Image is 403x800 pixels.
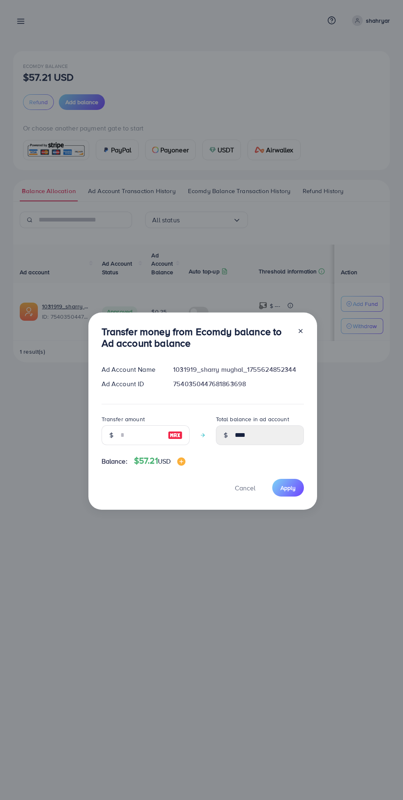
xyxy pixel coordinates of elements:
div: 1031919_sharry mughal_1755624852344 [167,365,310,374]
div: Ad Account Name [95,365,167,374]
label: Transfer amount [102,415,145,423]
button: Cancel [225,479,266,497]
h3: Transfer money from Ecomdy balance to Ad account balance [102,326,291,350]
h4: $57.21 [134,456,185,466]
button: Apply [272,479,304,497]
span: Balance: [102,457,127,466]
span: Cancel [235,483,255,492]
img: image [168,430,183,440]
div: Ad Account ID [95,379,167,389]
div: 7540350447681863698 [167,379,310,389]
img: image [177,457,185,466]
span: USD [158,457,171,466]
iframe: Chat [368,763,397,794]
label: Total balance in ad account [216,415,289,423]
span: Apply [280,484,296,492]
